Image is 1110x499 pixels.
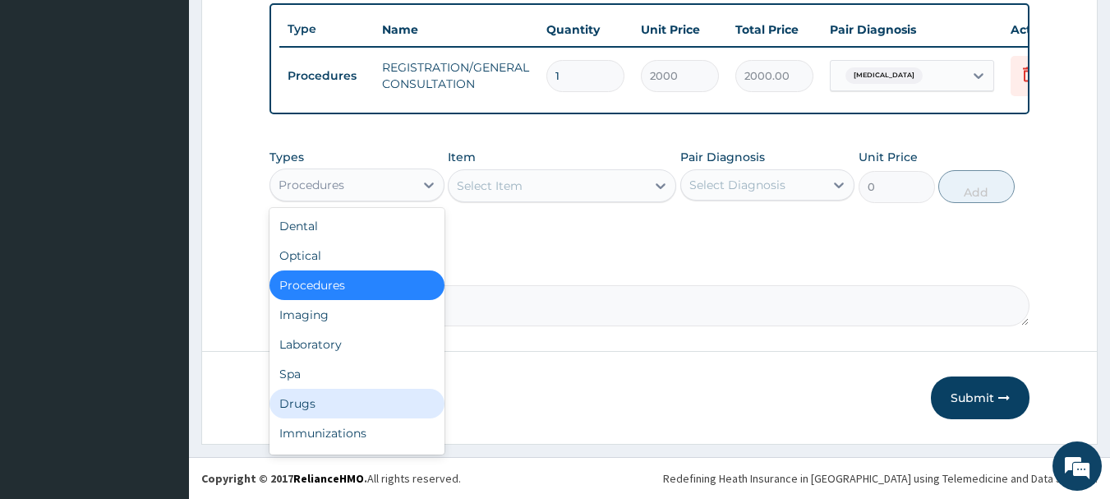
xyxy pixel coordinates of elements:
[30,82,67,123] img: d_794563401_company_1708531726252_794563401
[938,170,1015,203] button: Add
[859,149,918,165] label: Unit Price
[201,471,367,486] strong: Copyright © 2017 .
[457,178,523,194] div: Select Item
[269,389,444,418] div: Drugs
[727,13,822,46] th: Total Price
[448,149,476,165] label: Item
[269,359,444,389] div: Spa
[663,470,1098,487] div: Redefining Heath Insurance in [GEOGRAPHIC_DATA] using Telemedicine and Data Science!
[269,418,444,448] div: Immunizations
[269,270,444,300] div: Procedures
[85,92,276,113] div: Chat with us now
[845,67,923,84] span: [MEDICAL_DATA]
[189,457,1110,499] footer: All rights reserved.
[269,150,304,164] label: Types
[269,211,444,241] div: Dental
[279,61,374,91] td: Procedures
[538,13,633,46] th: Quantity
[269,241,444,270] div: Optical
[279,14,374,44] th: Type
[1002,13,1085,46] th: Actions
[279,177,344,193] div: Procedures
[269,330,444,359] div: Laboratory
[269,300,444,330] div: Imaging
[374,51,538,100] td: REGISTRATION/GENERAL CONSULTATION
[680,149,765,165] label: Pair Diagnosis
[269,262,1030,276] label: Comment
[689,177,785,193] div: Select Diagnosis
[633,13,727,46] th: Unit Price
[374,13,538,46] th: Name
[269,448,444,478] div: Others
[95,146,227,312] span: We're online!
[8,328,313,386] textarea: Type your message and hit 'Enter'
[293,471,364,486] a: RelianceHMO
[269,8,309,48] div: Minimize live chat window
[822,13,1002,46] th: Pair Diagnosis
[931,377,1029,419] button: Submit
